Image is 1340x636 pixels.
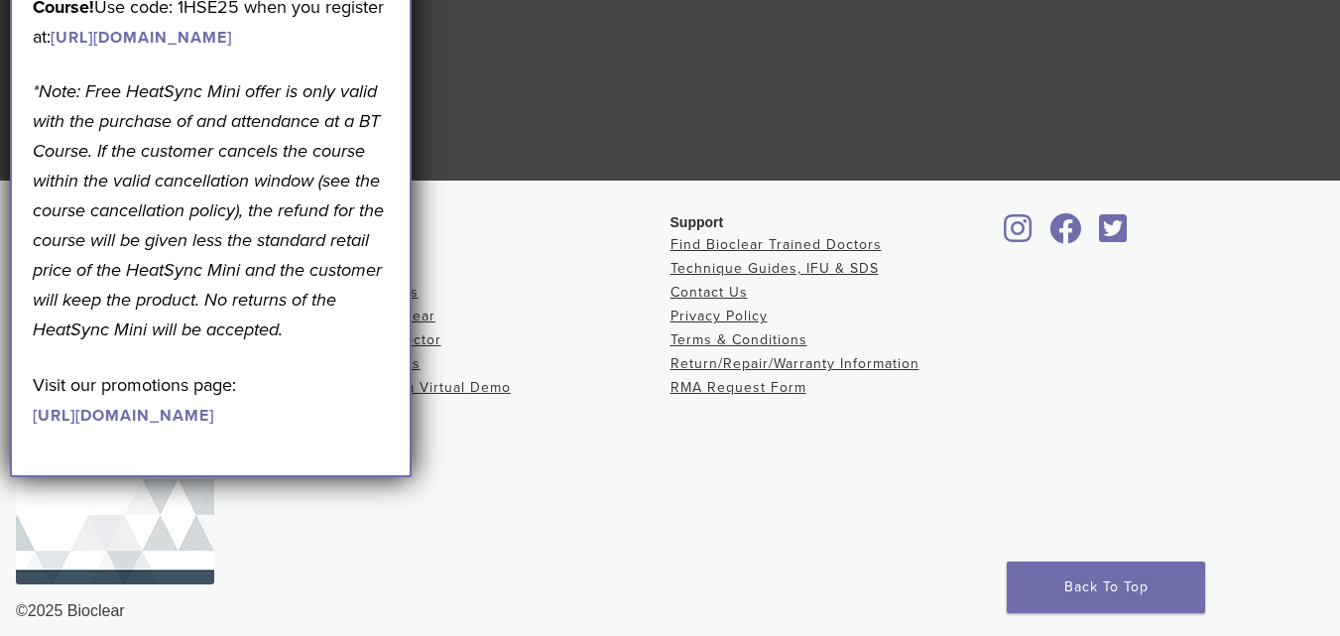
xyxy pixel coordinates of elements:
[1042,225,1088,245] a: Bioclear
[670,379,806,396] a: RMA Request Form
[670,355,919,372] a: Return/Repair/Warranty Information
[670,284,748,301] a: Contact Us
[670,308,768,324] a: Privacy Policy
[343,379,511,396] a: Request a Virtual Demo
[33,406,214,426] a: [URL][DOMAIN_NAME]
[670,331,807,348] a: Terms & Conditions
[1093,225,1135,245] a: Bioclear
[33,370,389,430] p: Visit our promotions page:
[33,80,384,340] em: *Note: Free HeatSync Mini offer is only valid with the purchase of and attendance at a BT Course....
[51,28,232,48] a: [URL][DOMAIN_NAME]
[670,214,724,230] span: Support
[997,225,1038,245] a: Bioclear
[670,236,882,253] a: Find Bioclear Trained Doctors
[1007,562,1205,613] a: Back To Top
[670,260,879,277] a: Technique Guides, IFU & SDS
[16,599,1324,623] div: ©2025 Bioclear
